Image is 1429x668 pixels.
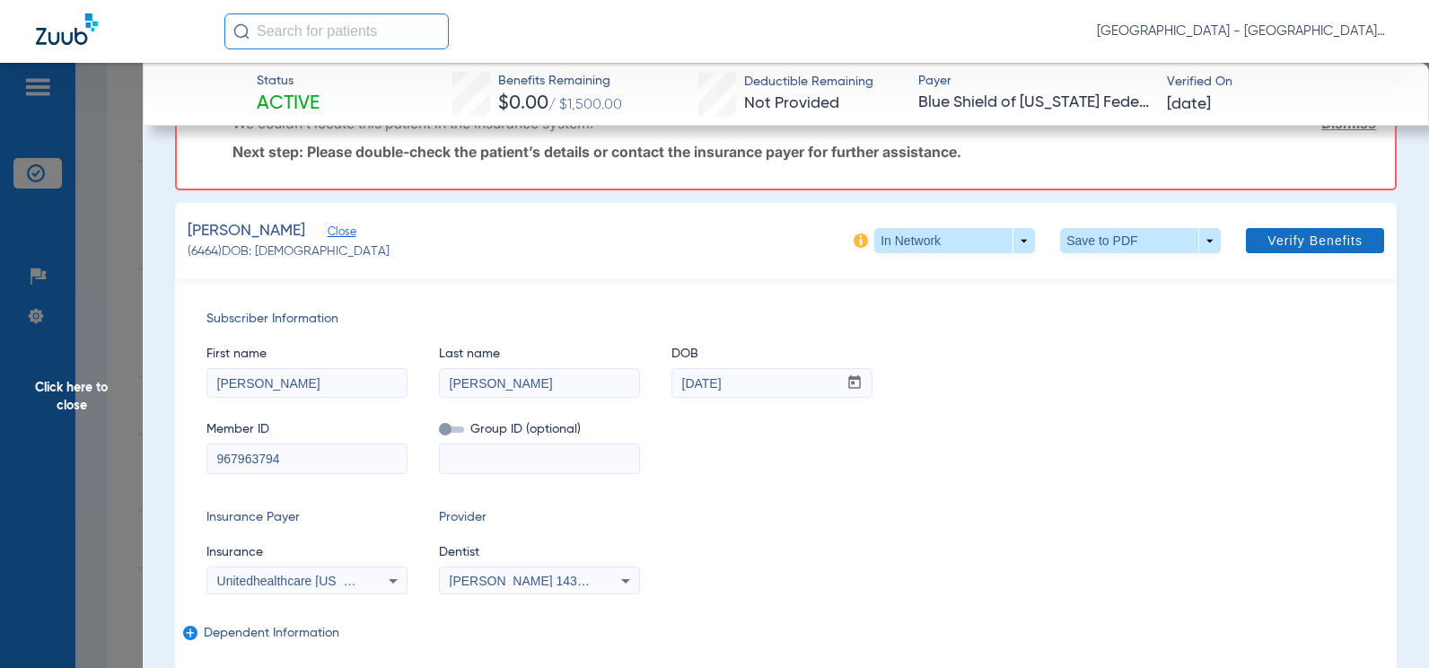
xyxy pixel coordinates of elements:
span: $0.00 [498,94,548,113]
span: [PERSON_NAME] [188,220,305,242]
span: Unitedhealthcare [US_STATE] - (Hub) [217,574,428,588]
button: Verify Benefits [1246,228,1384,253]
span: / $1,500.00 [548,98,622,112]
span: Payer [918,72,1152,91]
iframe: Chat Widget [1339,582,1429,668]
span: Insurance [206,543,408,562]
span: Subscriber Information [206,310,1365,329]
mat-icon: add [183,626,194,647]
span: DOB [671,345,872,364]
span: Active [257,92,320,117]
span: [DATE] [1167,93,1211,116]
span: Member ID [206,420,408,439]
span: Verified On [1167,73,1400,92]
button: In Network [874,228,1035,253]
span: (6464) DOB: [DEMOGRAPHIC_DATA] [188,242,390,261]
p: Next step: Please double-check the patient’s details or contact the insurance payer for further a... [232,143,1376,161]
span: Group ID (optional) [439,420,640,439]
img: Search Icon [233,23,250,40]
span: First name [206,345,408,364]
span: Benefits Remaining [498,72,622,91]
button: Save to PDF [1060,228,1221,253]
button: Open calendar [837,369,872,398]
span: Blue Shield of [US_STATE] Federal Plan [918,92,1152,114]
span: Close [328,225,344,242]
img: info-icon [854,233,868,248]
span: Provider [439,508,640,527]
span: Not Provided [744,95,839,111]
span: [PERSON_NAME] 1437222684 [450,574,627,588]
input: Search for patients [224,13,449,49]
span: Deductible Remaining [744,73,873,92]
img: Zuub Logo [36,13,98,45]
span: [GEOGRAPHIC_DATA] - [GEOGRAPHIC_DATA] [1097,22,1393,40]
span: Last name [439,345,640,364]
span: Dependent Information [204,626,1363,640]
span: Dentist [439,543,640,562]
span: Status [257,72,320,91]
span: Verify Benefits [1267,233,1363,248]
span: Insurance Payer [206,508,408,527]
